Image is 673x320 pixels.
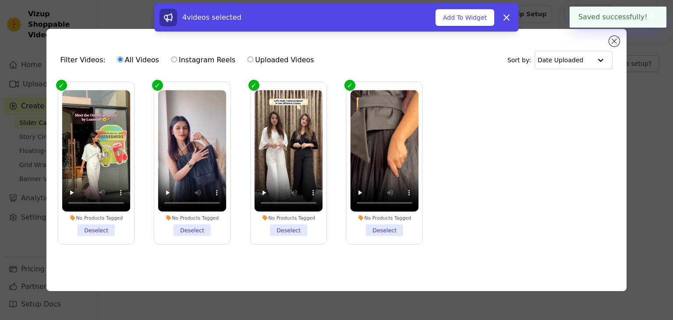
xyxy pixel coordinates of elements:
button: Add To Widget [436,9,494,26]
label: Instagram Reels [171,54,236,66]
div: No Products Tagged [254,215,322,221]
label: All Videos [117,54,159,66]
div: No Products Tagged [351,215,419,221]
div: Filter Videos: [60,50,319,70]
div: No Products Tagged [62,215,130,221]
button: Close modal [609,36,620,46]
div: Sort by: [507,51,613,69]
span: 4 videos selected [182,13,241,21]
div: No Products Tagged [158,215,227,221]
label: Uploaded Videos [247,54,314,66]
button: Close [648,12,658,22]
div: Saved successfully! [570,7,666,28]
